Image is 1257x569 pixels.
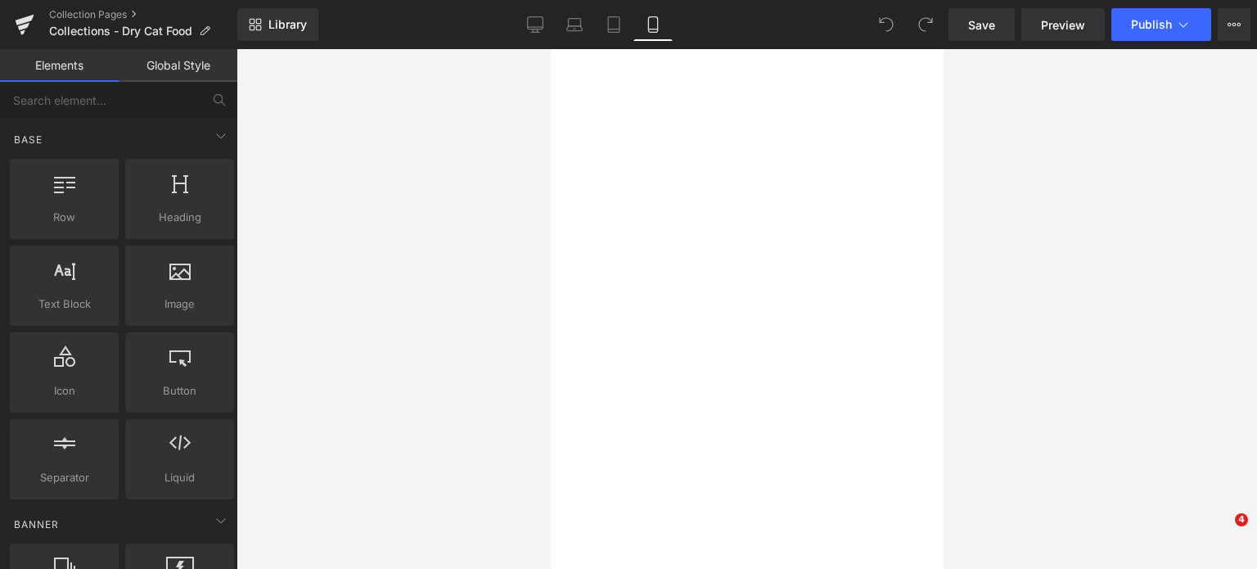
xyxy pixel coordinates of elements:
[516,8,555,41] a: Desktop
[130,296,229,313] span: Image
[1041,16,1085,34] span: Preview
[1201,513,1241,553] iframe: Intercom live chat
[909,8,942,41] button: Redo
[1021,8,1105,41] a: Preview
[130,469,229,486] span: Liquid
[968,16,995,34] span: Save
[1131,18,1172,31] span: Publish
[15,296,114,313] span: Text Block
[15,209,114,226] span: Row
[870,8,903,41] button: Undo
[633,8,673,41] a: Mobile
[119,49,237,82] a: Global Style
[15,382,114,400] span: Icon
[1235,513,1248,526] span: 4
[268,17,307,32] span: Library
[130,382,229,400] span: Button
[130,209,229,226] span: Heading
[49,8,237,21] a: Collection Pages
[237,8,318,41] a: New Library
[555,8,594,41] a: Laptop
[15,469,114,486] span: Separator
[1218,8,1250,41] button: More
[12,132,44,147] span: Base
[49,25,192,38] span: Collections - Dry Cat Food
[594,8,633,41] a: Tablet
[12,517,61,532] span: Banner
[1111,8,1211,41] button: Publish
